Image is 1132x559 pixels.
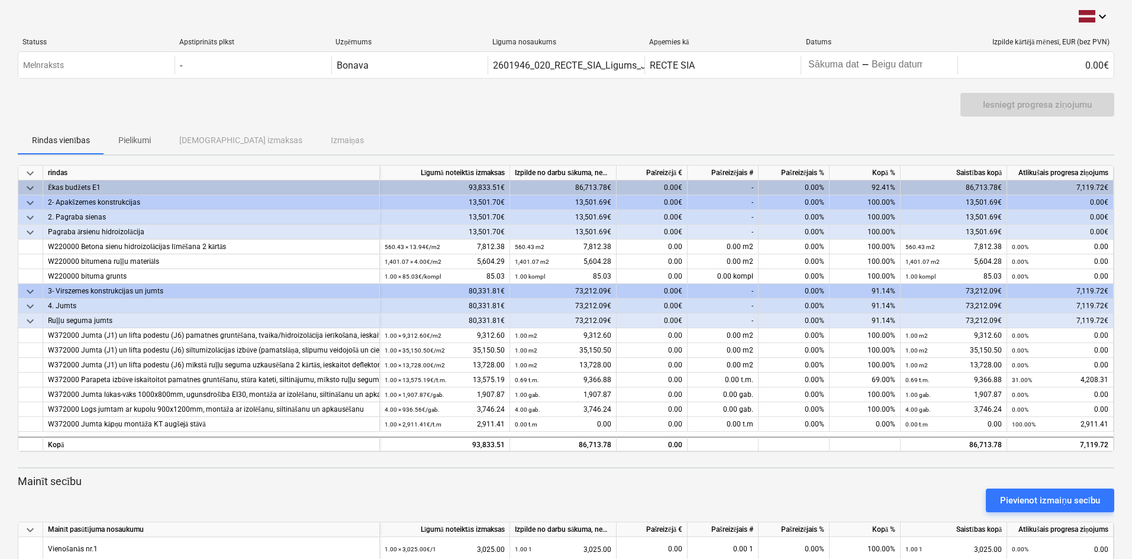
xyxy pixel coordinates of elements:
small: 1.00 gab. [515,392,540,398]
div: 0.00% [759,210,830,225]
div: 2- Apakšzemes konstrukcijas [48,195,375,210]
div: 0.00% [759,314,830,328]
span: keyboard_arrow_down [23,181,37,195]
div: 85.03 [385,269,505,284]
span: keyboard_arrow_down [23,285,37,299]
p: Rindas vienības [32,134,90,147]
div: 1,907.87 [385,387,505,402]
div: 4,208.31 [1012,373,1108,387]
small: 1.00 × 3,025.00€ / 1 [385,546,436,552]
div: 1,907.87 [905,387,1002,402]
div: Uzņēmums [336,38,483,47]
div: RECTE SIA [650,60,695,71]
small: 0.00% [1012,332,1028,339]
div: 5,604.29 [385,254,505,269]
div: 0.00 [1012,254,1108,269]
div: W220000 bitumena ruļļu materiāls [48,254,375,269]
div: 9,366.88 [515,373,611,387]
div: - [688,284,759,299]
small: 560.43 × 13.94€ / m2 [385,244,440,250]
div: Bonava [337,60,369,71]
div: 100.00% [830,358,901,373]
div: - [862,62,869,69]
div: 0.00% [759,254,830,269]
div: 13,501.69€ [510,225,617,240]
div: W372000 Jumta (J1) un lifta podestu (J6) siltumizolācijas izbūve (pamatslāņa, slīpumu veidojošā u... [48,343,375,358]
div: 86,713.78 [515,438,611,453]
div: 13,501.69€ [901,195,1007,210]
div: 0.00€ [617,195,688,210]
div: 0.00 [617,387,688,402]
div: - [688,225,759,240]
div: 73,212.09€ [510,299,617,314]
div: W372000 Jumta (J1) un lifta podestu (J6) mīkstā ruļļu seguma uzkausēšana 2 kārtās, ieskaitot defl... [48,358,375,373]
div: 80,331.81€ [380,284,510,299]
small: 4.00 gab. [905,406,931,413]
div: 0.00 [1012,328,1108,343]
div: 100.00% [830,254,901,269]
small: 1.00 kompl [515,273,545,280]
div: W372000 Jumta lūkas-vāks 1000x800mm, ugunsdrošība EI30, montāža ar izolēšanu, siltināšanu un apka... [48,387,375,402]
div: - [688,210,759,225]
div: 0.00 [617,269,688,284]
div: 7,119.72€ [1007,314,1114,328]
small: 0.00% [1012,406,1028,413]
small: 1.00 × 85.03€ / kompl [385,273,441,280]
div: 0.00% [759,299,830,314]
span: keyboard_arrow_down [23,196,37,210]
div: 0.00€ [617,314,688,328]
div: 13,501.69€ [510,210,617,225]
div: 93,833.51€ [380,180,510,195]
div: 0.00€ [957,56,1114,75]
div: Pašreizējais # [688,522,759,537]
div: 2601946_020_RECTE_SIA_Ligums_Jumta_segums_VG24_1karta.pdf [493,60,780,71]
div: 100.00% [830,328,901,343]
div: Pašreizējā € [617,166,688,180]
div: 13,501.70€ [380,210,510,225]
div: 0.00 [1012,358,1108,373]
div: Pašreizējais % [759,166,830,180]
div: 0.00€ [1007,210,1114,225]
div: Līgumā noteiktās izmaksas [380,522,510,537]
div: 7,812.38 [385,240,505,254]
button: Pievienot izmaiņu secību [986,489,1114,512]
div: 35,150.50 [385,343,505,358]
div: 85.03 [905,269,1002,284]
div: 0.00% [759,387,830,402]
div: 0.00% [759,358,830,373]
div: Atlikušais progresa ziņojums [1007,522,1114,537]
small: 1.00 1 [515,546,532,552]
small: 0.69 t.m. [905,377,930,383]
div: Datums [806,38,953,46]
div: Kopā % [830,522,901,537]
div: 7,812.38 [905,240,1002,254]
div: 0.00 m2 [688,343,759,358]
small: 1,401.07 × 4.00€ / m2 [385,259,441,265]
span: keyboard_arrow_down [23,225,37,240]
div: 100.00% [830,210,901,225]
div: 0.00 [617,328,688,343]
div: Līguma nosaukums [492,38,640,47]
div: 0.00 [1012,269,1108,284]
div: 0.00 [1012,402,1108,417]
div: 3,746.24 [905,402,1002,417]
div: 4. Jumts [48,299,375,314]
small: 1.00 × 9,312.60€ / m2 [385,332,441,339]
div: 0.00 [1012,387,1108,402]
div: 80,331.81€ [380,314,510,328]
div: 73,212.09€ [901,299,1007,314]
div: 0.00% [830,417,901,432]
div: 35,150.50 [905,343,1002,358]
div: 5,604.28 [515,254,611,269]
small: 0.00% [1012,244,1028,250]
div: 0.00 [617,417,688,432]
div: 100.00% [830,402,901,417]
span: keyboard_arrow_down [23,166,37,180]
div: 0.00 gab. [688,387,759,402]
div: 0.00 [1012,240,1108,254]
div: Izpilde kārtējā mēnesī, EUR (bez PVN) [962,38,1110,47]
small: 1.00 1 [905,546,923,552]
div: Ēkas budžets E1 [48,180,375,195]
div: 0.00 [617,402,688,417]
div: 13,501.69€ [510,195,617,210]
